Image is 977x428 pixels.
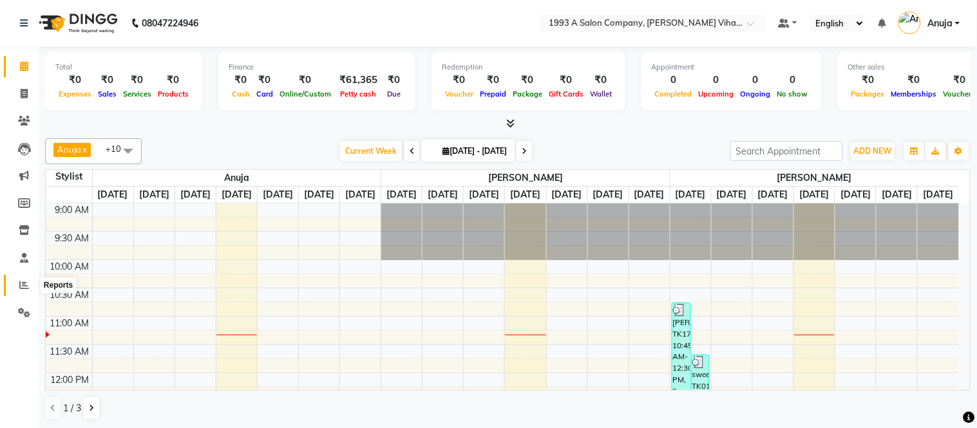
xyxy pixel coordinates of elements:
[276,73,334,88] div: ₹0
[178,187,213,203] a: October 1, 2025
[509,89,545,98] span: Package
[95,187,131,203] a: September 29, 2025
[442,89,477,98] span: Voucher
[848,89,888,98] span: Packages
[737,73,774,88] div: 0
[334,73,383,88] div: ₹61,365
[851,142,895,160] button: ADD NEW
[229,73,253,88] div: ₹0
[48,373,92,387] div: 12:00 PM
[774,89,811,98] span: No show
[55,89,95,98] span: Expenses
[442,73,477,88] div: ₹0
[797,187,832,203] a: October 2, 2025
[466,187,502,203] a: October 1, 2025
[253,73,276,88] div: ₹0
[737,89,774,98] span: Ongoing
[591,187,626,203] a: October 4, 2025
[142,5,198,41] b: 08047224946
[673,187,708,203] a: September 29, 2025
[93,170,381,186] span: Anuja
[888,89,940,98] span: Memberships
[55,62,192,73] div: Total
[384,187,419,203] a: September 29, 2025
[155,89,192,98] span: Products
[120,73,155,88] div: ₹0
[229,89,253,98] span: Cash
[587,89,615,98] span: Wallet
[384,89,404,98] span: Due
[46,170,92,183] div: Stylist
[730,141,843,161] input: Search Appointment
[340,141,402,161] span: Current Week
[442,62,615,73] div: Redemption
[33,5,121,41] img: logo
[106,144,131,154] span: +10
[229,62,405,73] div: Finance
[81,144,87,154] a: x
[632,187,667,203] a: October 5, 2025
[55,73,95,88] div: ₹0
[260,187,296,203] a: October 3, 2025
[509,73,545,88] div: ₹0
[507,187,543,203] a: October 2, 2025
[95,89,120,98] span: Sales
[549,187,585,203] a: October 3, 2025
[343,187,378,203] a: October 5, 2025
[155,73,192,88] div: ₹0
[477,89,509,98] span: Prepaid
[439,146,510,156] span: [DATE] - [DATE]
[714,187,750,203] a: September 30, 2025
[545,73,587,88] div: ₹0
[120,89,155,98] span: Services
[879,187,915,203] a: October 4, 2025
[53,232,92,245] div: 9:30 AM
[854,146,892,156] span: ADD NEW
[41,278,76,293] div: Reports
[652,62,811,73] div: Appointment
[253,89,276,98] span: Card
[670,170,959,186] span: [PERSON_NAME]
[301,187,337,203] a: October 4, 2025
[838,187,873,203] a: October 3, 2025
[57,144,81,154] span: Anuja
[381,170,670,186] span: [PERSON_NAME]
[774,73,811,88] div: 0
[63,402,81,415] span: 1 / 3
[337,89,380,98] span: Petty cash
[921,187,956,203] a: October 5, 2025
[888,73,940,88] div: ₹0
[652,89,696,98] span: Completed
[276,89,334,98] span: Online/Custom
[383,73,405,88] div: ₹0
[696,89,737,98] span: Upcoming
[587,73,615,88] div: ₹0
[48,317,92,330] div: 11:00 AM
[137,187,172,203] a: September 30, 2025
[477,73,509,88] div: ₹0
[672,303,690,401] div: [PERSON_NAME], TK1719509, 10:45 AM-12:30 PM, Sugar wax - Regular - Half legs - [DEMOGRAPHIC_DATA]...
[755,187,791,203] a: October 1, 2025
[545,89,587,98] span: Gift Cards
[425,187,460,203] a: September 30, 2025
[898,12,921,34] img: Anuja
[48,345,92,358] div: 11:30 AM
[219,187,254,203] a: October 2, 2025
[848,73,888,88] div: ₹0
[48,260,92,274] div: 10:00 AM
[652,73,696,88] div: 0
[696,73,737,88] div: 0
[95,73,120,88] div: ₹0
[927,17,953,30] span: Anuja
[53,203,92,217] div: 9:00 AM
